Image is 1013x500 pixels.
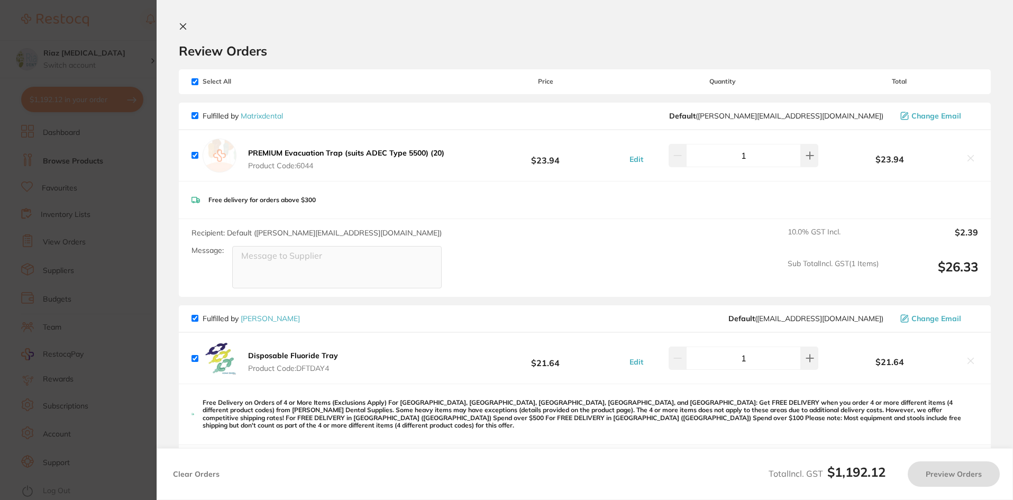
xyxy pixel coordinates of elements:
button: Edit [626,154,646,164]
output: $2.39 [887,228,978,251]
b: $1,192.12 [827,464,886,480]
span: Select All [191,78,297,85]
b: Default [728,314,755,323]
button: Change Email [897,111,978,121]
button: Disposable Fluoride Tray Product Code:DFTDAY4 [245,351,341,373]
button: Preview Orders [908,461,1000,487]
a: [PERSON_NAME] [241,314,300,323]
p: Fulfilled by [203,314,300,323]
b: $21.64 [467,349,624,368]
b: $23.94 [467,146,624,165]
span: Recipient: Default ( [PERSON_NAME][EMAIL_ADDRESS][DOMAIN_NAME] ) [191,228,442,238]
span: 10.0 % GST Incl. [788,228,879,251]
b: Disposable Fluoride Tray [248,351,338,360]
p: Free Delivery on Orders of 4 or More Items (Exclusions Apply) For [GEOGRAPHIC_DATA], [GEOGRAPHIC_... [203,399,978,430]
span: Change Email [911,112,961,120]
output: $26.33 [887,259,978,288]
span: peter@matrixdental.com.au [669,112,883,120]
span: Sub Total Incl. GST ( 1 Items) [788,259,879,288]
button: Edit [626,357,646,367]
img: empty.jpg [203,139,236,172]
button: PREMIUM Evacuation Trap (suits ADEC Type 5500) (20) Product Code:6044 [245,148,448,170]
span: Product Code: DFTDAY4 [248,364,338,372]
h2: Review Orders [179,43,991,59]
p: Free delivery for orders above $300 [208,196,316,204]
button: Change Email [897,314,978,323]
span: Product Code: 6044 [248,161,444,170]
span: Total Incl. GST [769,468,886,479]
span: Total [821,78,978,85]
b: PREMIUM Evacuation Trap (suits ADEC Type 5500) (20) [248,148,444,158]
b: $23.94 [821,154,959,164]
p: Fulfilled by [203,112,283,120]
b: Default [669,111,696,121]
label: Message: [191,246,224,255]
b: $21.64 [821,357,959,367]
span: save@adamdental.com.au [728,314,883,323]
button: Clear Orders [170,461,223,487]
span: Price [467,78,624,85]
span: Change Email [911,314,961,323]
a: Matrixdental [241,111,283,121]
img: MndwemF1Yw [203,341,236,375]
span: Quantity [624,78,821,85]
